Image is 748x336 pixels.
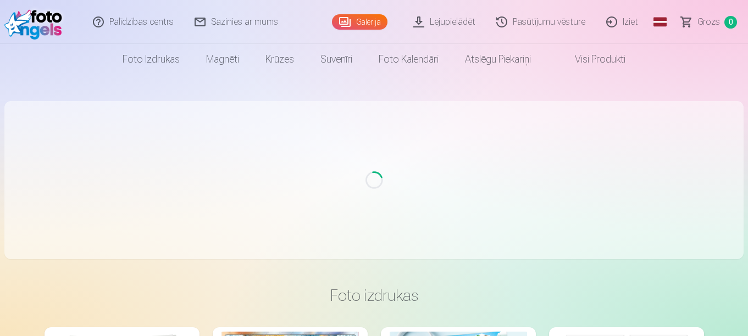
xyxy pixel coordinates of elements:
[724,16,737,29] span: 0
[53,285,695,305] h3: Foto izdrukas
[452,44,544,75] a: Atslēgu piekariņi
[252,44,307,75] a: Krūzes
[544,44,639,75] a: Visi produkti
[193,44,252,75] a: Magnēti
[697,15,720,29] span: Grozs
[332,14,387,30] a: Galerija
[4,4,68,40] img: /fa1
[109,44,193,75] a: Foto izdrukas
[365,44,452,75] a: Foto kalendāri
[307,44,365,75] a: Suvenīri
